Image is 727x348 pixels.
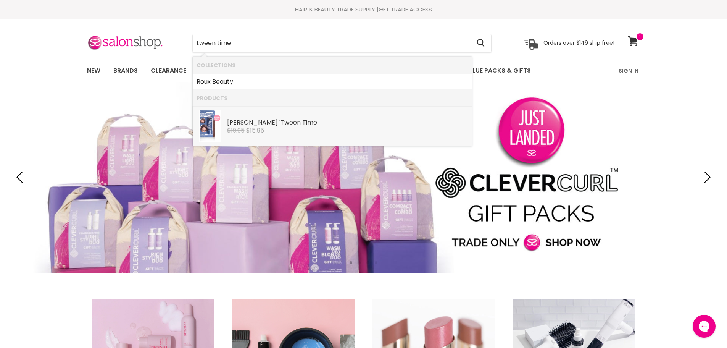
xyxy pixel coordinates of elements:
li: Collections: Roux Beauty [193,74,472,90]
a: New [81,63,106,79]
a: GET TRADE ACCESS [379,5,432,13]
li: Page dot 2 [358,261,361,264]
li: Page dot 3 [366,261,369,264]
input: Search [193,34,471,52]
a: Sign In [614,63,643,79]
form: Product [192,34,492,52]
a: Value Packs & Gifts [458,63,537,79]
li: Page dot 4 [375,261,377,264]
b: Time [302,118,317,127]
img: 3-Med-Brown_200x.png [199,110,221,142]
li: Collections [193,57,472,74]
a: Roux Beauty [197,76,468,88]
li: Products [193,89,472,107]
a: Clearance [145,63,192,79]
li: Page dot 1 [350,261,352,264]
p: Orders over $149 ship free! [543,39,614,46]
li: Products: Roux 'Tween Time [193,107,472,146]
s: $19.95 [227,126,245,135]
nav: Main [77,60,650,82]
button: Search [471,34,491,52]
ul: Main menu [81,60,575,82]
iframe: Gorgias live chat messenger [689,312,719,340]
button: Next [698,170,714,185]
button: Previous [13,170,29,185]
b: Tween [280,118,301,127]
div: HAIR & BEAUTY TRADE SUPPLY | [77,6,650,13]
div: [PERSON_NAME] ' [227,119,468,127]
a: Brands [108,63,143,79]
span: $15.95 [246,126,264,135]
